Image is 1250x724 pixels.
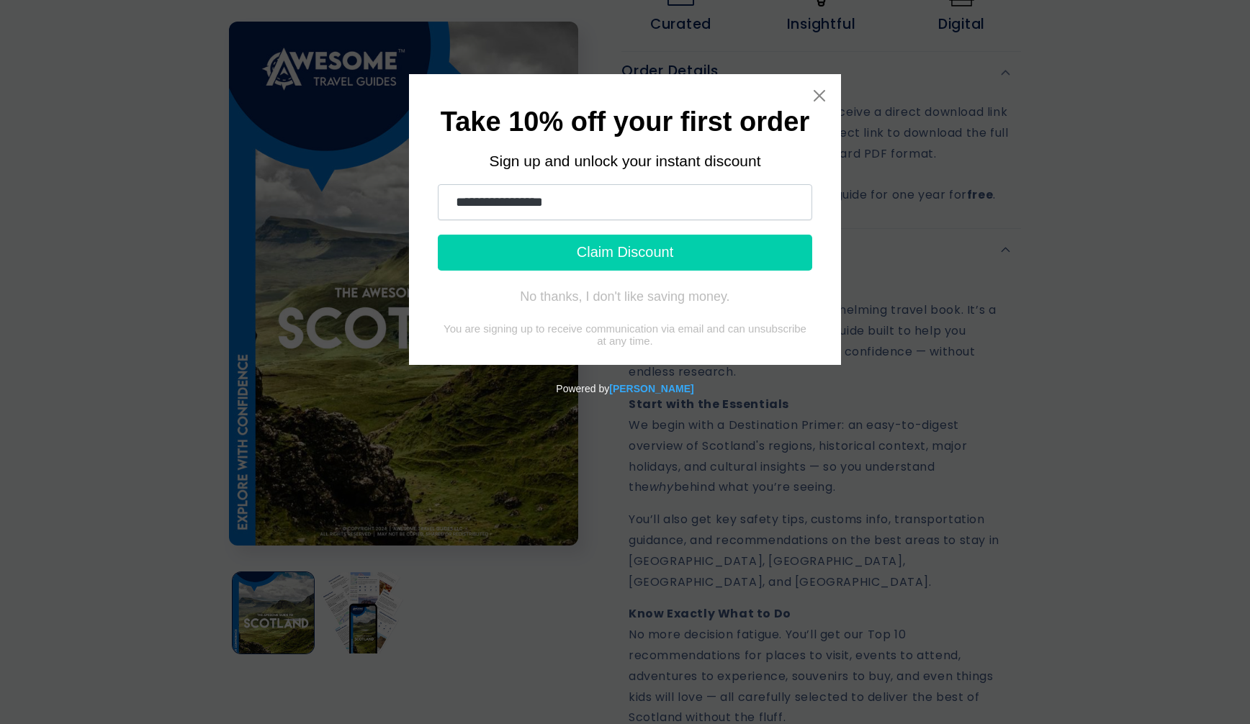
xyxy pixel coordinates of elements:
div: Sign up and unlock your instant discount [438,153,812,170]
a: Close widget [812,89,827,103]
button: Claim Discount [438,235,812,271]
a: Powered by Tydal [609,383,693,394]
div: You are signing up to receive communication via email and can unsubscribe at any time. [438,322,812,347]
h1: Take 10% off your first order [438,111,812,135]
div: Powered by [6,365,1244,412]
div: No thanks, I don't like saving money. [520,289,729,304]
